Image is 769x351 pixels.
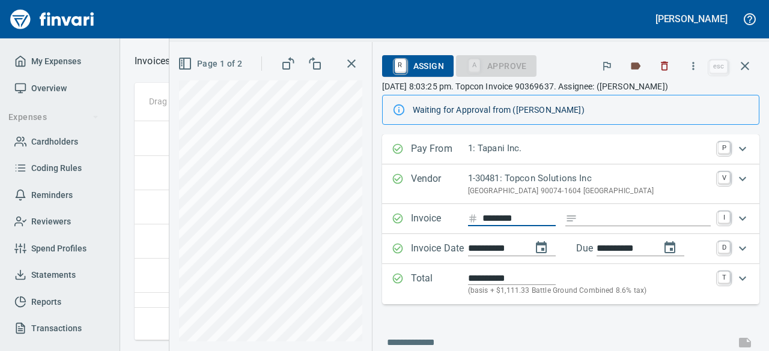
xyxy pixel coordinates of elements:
div: Expand [382,134,759,164]
button: More [680,53,707,79]
div: Expand [382,204,759,234]
p: 1: Tapani Inc. [468,142,711,155]
span: Reminders [31,188,73,203]
div: Expand [382,264,759,304]
h5: [PERSON_NAME] [655,13,728,25]
p: Total [411,271,468,297]
p: Pay From [411,142,468,157]
span: Spend Profiles [31,241,87,256]
button: Page 1 of 2 [175,53,247,75]
a: Statements [10,262,110,289]
p: Vendor [411,172,468,197]
img: Finvari [7,5,97,34]
span: Reports [31,295,61,310]
a: T [718,271,730,283]
span: Reviewers [31,214,71,229]
a: V [718,172,730,184]
a: P [718,142,730,154]
button: change date [527,233,556,262]
button: Expenses [4,106,104,128]
p: Invoices [135,54,170,68]
span: Assign [392,56,444,76]
a: D [718,241,730,253]
a: Reminders [10,182,110,209]
svg: Invoice description [565,212,577,224]
p: 1-30481: Topcon Solutions Inc [468,172,711,185]
button: [PERSON_NAME] [652,10,731,28]
p: Invoice Date [411,241,468,257]
span: Transactions [31,321,82,336]
button: change due date [655,233,684,262]
a: Overview [10,75,110,102]
span: Cardholders [31,134,78,149]
div: Expand [382,164,759,204]
p: Invoice [411,211,468,227]
nav: breadcrumb [135,54,170,68]
span: Overview [31,81,67,96]
span: Coding Rules [31,161,82,176]
div: Expand [382,234,759,264]
a: Spend Profiles [10,235,110,262]
a: Reviewers [10,208,110,235]
div: Coding Required [456,60,536,70]
a: Transactions [10,315,110,342]
span: Statements [31,268,76,283]
p: [DATE] 8:03:25 pm. Topcon Invoice 90369637. Assignee: ([PERSON_NAME]) [382,80,759,92]
button: Flag [594,53,620,79]
a: I [718,211,730,223]
button: Discard [651,53,678,79]
button: RAssign [382,55,454,77]
a: Cardholders [10,128,110,155]
span: Close invoice [707,52,759,80]
a: Reports [10,289,110,316]
p: (basis + $1,111.33 Battle Ground Combined 8.6% tax) [468,285,711,297]
p: Drag a column heading here to group the table [149,95,325,107]
a: Coding Rules [10,155,110,182]
span: My Expenses [31,54,81,69]
div: Waiting for Approval from ([PERSON_NAME]) [413,99,749,121]
a: esc [710,60,728,73]
a: R [395,59,406,72]
span: Expenses [8,110,99,125]
button: Labels [622,53,649,79]
a: My Expenses [10,48,110,75]
span: Page 1 of 2 [180,56,242,71]
p: [GEOGRAPHIC_DATA] 90074-1604 [GEOGRAPHIC_DATA] [468,185,711,197]
p: Due [576,241,633,256]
